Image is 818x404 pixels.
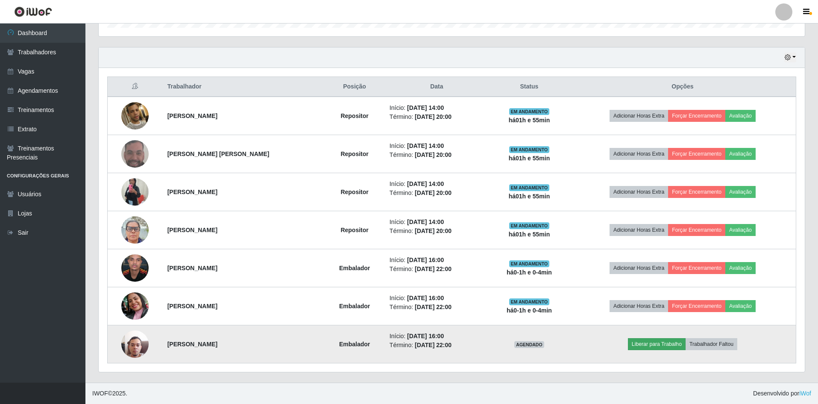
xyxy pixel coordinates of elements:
[390,265,484,274] li: Término:
[668,262,725,274] button: Forçar Encerramento
[340,227,368,233] strong: Repositor
[340,189,368,195] strong: Repositor
[121,238,149,298] img: 1752177024970.jpeg
[407,180,444,187] time: [DATE] 14:00
[339,265,370,271] strong: Embalador
[725,224,756,236] button: Avaliação
[390,303,484,312] li: Término:
[167,265,217,271] strong: [PERSON_NAME]
[167,150,270,157] strong: [PERSON_NAME] [PERSON_NAME]
[509,117,550,124] strong: há 01 h e 55 min
[390,142,484,150] li: Início:
[390,112,484,121] li: Término:
[390,227,484,236] li: Término:
[628,338,686,350] button: Liberar para Trabalho
[407,333,444,339] time: [DATE] 16:00
[162,77,325,97] th: Trabalhador
[407,218,444,225] time: [DATE] 14:00
[725,300,756,312] button: Avaliação
[509,222,550,229] span: EM ANDAMENTO
[390,103,484,112] li: Início:
[725,110,756,122] button: Avaliação
[509,193,550,200] strong: há 01 h e 55 min
[507,269,552,276] strong: há 0-1 h e 0-4 min
[390,341,484,350] li: Término:
[390,294,484,303] li: Início:
[407,142,444,149] time: [DATE] 14:00
[390,332,484,341] li: Início:
[509,231,550,238] strong: há 01 h e 55 min
[509,298,550,305] span: EM ANDAMENTO
[325,77,384,97] th: Posição
[390,150,484,159] li: Término:
[415,265,452,272] time: [DATE] 22:00
[407,295,444,301] time: [DATE] 16:00
[339,341,370,348] strong: Embalador
[415,113,452,120] time: [DATE] 20:00
[14,6,52,17] img: CoreUI Logo
[92,390,108,397] span: IWOF
[610,186,668,198] button: Adicionar Horas Extra
[610,262,668,274] button: Adicionar Horas Extra
[489,77,569,97] th: Status
[415,342,452,348] time: [DATE] 22:00
[121,140,149,167] img: 1756062296838.jpeg
[407,257,444,263] time: [DATE] 16:00
[339,303,370,310] strong: Embalador
[799,390,811,397] a: iWof
[121,282,149,330] img: 1756305018782.jpeg
[753,389,811,398] span: Desenvolvido por
[121,326,149,363] img: 1757508111276.jpeg
[610,110,668,122] button: Adicionar Horas Extra
[610,300,668,312] button: Adicionar Horas Extra
[340,112,368,119] strong: Repositor
[390,218,484,227] li: Início:
[569,77,796,97] th: Opções
[121,91,149,140] img: 1754969578433.jpeg
[167,303,217,310] strong: [PERSON_NAME]
[507,307,552,314] strong: há 0-1 h e 0-4 min
[390,189,484,198] li: Término:
[514,341,544,348] span: AGENDADO
[668,110,725,122] button: Forçar Encerramento
[390,180,484,189] li: Início:
[167,112,217,119] strong: [PERSON_NAME]
[668,186,725,198] button: Forçar Encerramento
[668,300,725,312] button: Forçar Encerramento
[167,341,217,348] strong: [PERSON_NAME]
[668,148,725,160] button: Forçar Encerramento
[407,104,444,111] time: [DATE] 14:00
[415,304,452,310] time: [DATE] 22:00
[167,227,217,233] strong: [PERSON_NAME]
[610,224,668,236] button: Adicionar Horas Extra
[509,260,550,267] span: EM ANDAMENTO
[509,146,550,153] span: EM ANDAMENTO
[340,150,368,157] strong: Repositor
[121,212,149,248] img: 1756383410841.jpeg
[686,338,737,350] button: Trabalhador Faltou
[415,189,452,196] time: [DATE] 20:00
[509,184,550,191] span: EM ANDAMENTO
[668,224,725,236] button: Forçar Encerramento
[509,108,550,115] span: EM ANDAMENTO
[92,389,127,398] span: © 2025 .
[390,256,484,265] li: Início:
[415,151,452,158] time: [DATE] 20:00
[725,148,756,160] button: Avaliação
[725,262,756,274] button: Avaliação
[610,148,668,160] button: Adicionar Horas Extra
[167,189,217,195] strong: [PERSON_NAME]
[121,162,149,222] img: 1756221911174.jpeg
[415,227,452,234] time: [DATE] 20:00
[509,155,550,162] strong: há 01 h e 55 min
[384,77,489,97] th: Data
[725,186,756,198] button: Avaliação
